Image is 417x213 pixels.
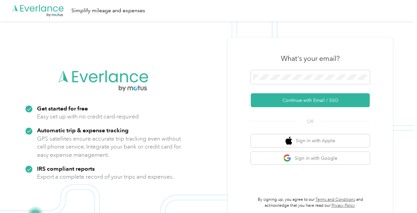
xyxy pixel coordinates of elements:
[251,93,370,107] button: Continue with Email / SSO
[37,105,88,112] strong: Get started for free
[283,154,291,162] img: google logo
[331,203,355,208] a: Privacy Policy
[71,7,145,15] div: Simplify mileage and expenses
[37,135,181,159] p: GPS satellites ensure accurate trip tracking even without cell phone service. Integrate your bank...
[251,134,370,147] button: apple logoSign in with Apple
[299,118,322,125] span: OR
[37,165,95,172] strong: IRS compliant reports
[37,173,174,181] p: Export a complete record of your trips and expenses.
[37,127,129,134] strong: Automatic trip & expense tracking
[251,152,370,165] button: google logoSign in with Google
[251,197,370,208] p: By signing up, you agree to our and acknowledge that you have read our .
[316,197,355,202] a: Terms and Conditions
[37,112,139,121] p: Easy set up with no credit card required
[285,137,292,145] img: apple logo
[281,54,340,63] h3: What's your email?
